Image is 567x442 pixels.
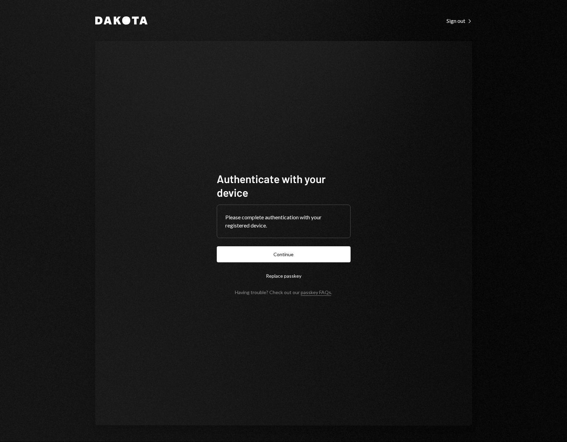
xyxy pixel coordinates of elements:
[225,213,342,230] div: Please complete authentication with your registered device.
[217,246,351,262] button: Continue
[446,17,472,24] a: Sign out
[235,289,332,295] div: Having trouble? Check out our .
[301,289,331,296] a: passkey FAQs
[217,268,351,284] button: Replace passkey
[217,172,351,199] h1: Authenticate with your device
